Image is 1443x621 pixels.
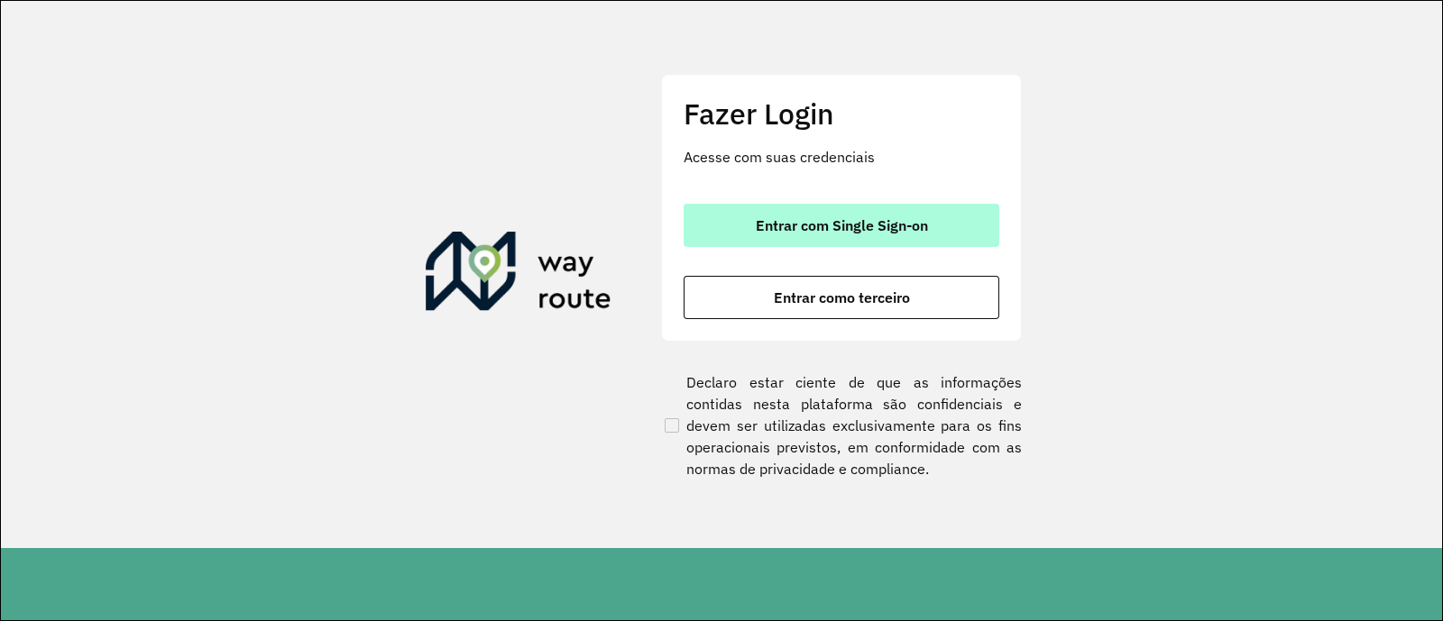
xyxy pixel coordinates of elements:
img: Roteirizador AmbevTech [426,232,611,318]
span: Entrar como terceiro [774,290,910,305]
p: Acesse com suas credenciais [684,146,999,168]
h2: Fazer Login [684,96,999,131]
button: button [684,204,999,247]
label: Declaro estar ciente de que as informações contidas nesta plataforma são confidenciais e devem se... [661,371,1022,479]
button: button [684,276,999,319]
span: Entrar com Single Sign-on [756,218,928,233]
